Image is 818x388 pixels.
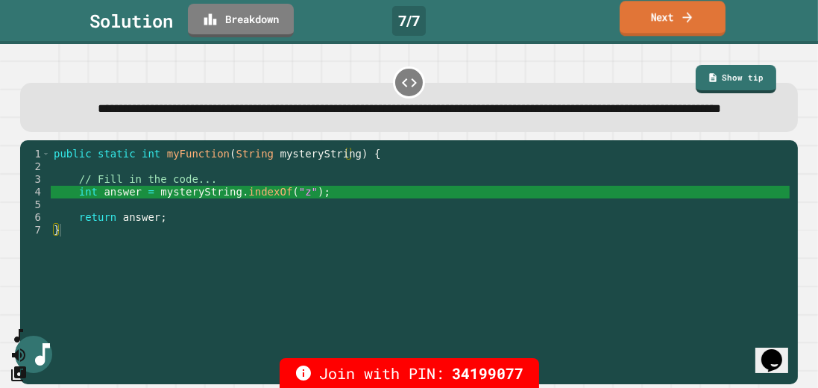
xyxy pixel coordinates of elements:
[696,65,776,93] a: Show tip
[10,345,28,364] button: Mute music
[392,6,426,36] div: 7 / 7
[280,358,539,388] div: Join with PIN:
[20,211,51,224] div: 6
[10,364,28,383] button: Change Music
[20,186,51,198] div: 4
[188,4,294,37] a: Breakdown
[20,160,51,173] div: 2
[89,7,173,34] div: Solution
[453,362,524,384] span: 34199077
[20,198,51,211] div: 5
[620,1,726,36] a: Next
[755,328,803,373] iframe: chat widget
[42,148,50,160] span: Toggle code folding, rows 1 through 7
[10,327,28,345] button: SpeedDial basic example
[20,173,51,186] div: 3
[20,224,51,237] div: 7
[20,148,51,160] div: 1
